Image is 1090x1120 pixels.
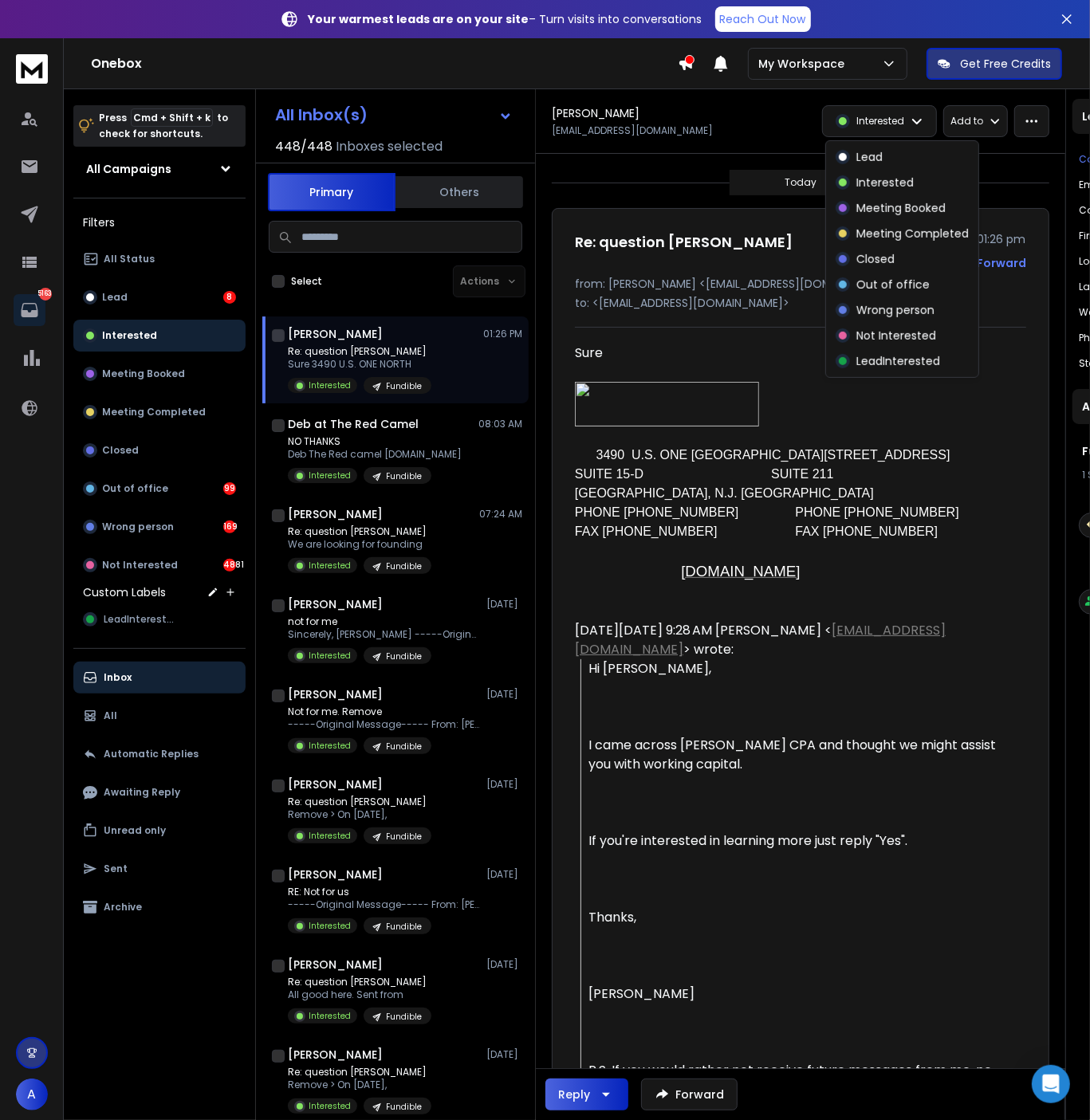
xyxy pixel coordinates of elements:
h3: Inboxes selected [336,137,443,156]
p: All good here. Sent from [288,988,431,1001]
p: Meeting Completed [102,406,206,419]
p: Remove > On [DATE], [288,808,431,821]
p: Out of office [856,277,930,293]
span: Cmd + Shift + k [131,108,213,127]
p: My Workspace [758,56,851,72]
p: Interested [856,115,904,128]
p: Not for me. Remove [288,705,479,718]
p: Fundible [386,650,422,662]
p: [DATE] [486,958,522,971]
h1: [PERSON_NAME] [288,776,383,792]
p: Wrong person [856,302,935,318]
div: Open Intercom Messenger [1032,1065,1070,1103]
img: image001.png@01DA3356.027A3B60 [575,382,759,426]
p: 01:26 PM [483,328,522,340]
strong: Your warmest leads are on your site [309,11,529,27]
span: 448 / 448 [275,137,333,156]
p: Lead [102,291,128,304]
p: not for me [288,615,479,628]
a: [EMAIL_ADDRESS][DOMAIN_NAME] [575,621,946,658]
h1: [PERSON_NAME] [288,596,383,612]
div: Sure [575,344,1013,363]
h1: Re: question [PERSON_NAME] [575,231,793,253]
p: Fundible [386,741,422,753]
p: Out of office [102,482,168,495]
span: [GEOGRAPHIC_DATA], N.J. [GEOGRAPHIC_DATA] [575,486,874,500]
p: Wrong person [102,521,174,533]
p: Remove > On [DATE], [288,1079,431,1091]
p: Archive [104,901,142,914]
p: Not Interested [102,559,178,572]
p: Reach Out Now [720,11,806,27]
div: Reply [558,1087,590,1102]
h1: [PERSON_NAME] [288,1047,383,1063]
h1: [PERSON_NAME] [288,957,383,973]
p: Closed [102,444,139,457]
p: Fundible [386,1011,422,1023]
h1: [PERSON_NAME] [288,686,383,702]
p: Interested [856,175,914,191]
p: Press to check for shortcuts. [99,110,228,142]
h1: [PERSON_NAME] [288,506,383,522]
p: Interested [309,560,351,572]
div: Forward [977,255,1026,271]
img: logo [16,54,48,84]
p: Meeting Booked [102,367,185,380]
p: Today [785,176,817,189]
p: from: [PERSON_NAME] <[EMAIL_ADDRESS][DOMAIN_NAME]> [575,276,1026,292]
p: Fundible [386,831,422,843]
p: NO THANKS [288,435,462,448]
button: Others [395,175,523,210]
p: [DATE] [486,1048,522,1061]
p: Fundible [386,560,422,572]
h1: [PERSON_NAME] [288,326,383,342]
p: Awaiting Reply [104,786,180,799]
p: 5163 [39,288,52,301]
p: Interested [309,379,351,391]
div: 99 [223,482,236,495]
button: Primary [268,173,395,211]
div: 8 [223,291,236,304]
p: Interested [309,1010,351,1022]
p: Re: question [PERSON_NAME] [288,525,431,538]
p: Fundible [386,1101,422,1113]
span: LeadInterested [104,613,179,626]
p: to: <[EMAIL_ADDRESS][DOMAIN_NAME]> [575,295,1026,311]
span: SUITE 15-D SUITE 211 [575,467,834,481]
div: 169 [223,521,236,533]
p: Not Interested [856,328,936,344]
p: Inbox [104,671,132,684]
p: All Status [104,253,155,265]
p: All [104,709,117,722]
div: 4881 [223,559,236,572]
p: Interested [309,830,351,842]
p: [DATE] [486,868,522,881]
p: Fundible [386,921,422,933]
h1: Onebox [91,54,678,73]
h1: [PERSON_NAME] [288,867,383,882]
p: Interested [309,740,351,752]
span: [DOMAIN_NAME] [681,563,800,580]
h1: Deb at The Red Camel [288,416,419,432]
p: Sent [104,863,128,875]
h1: [PERSON_NAME] [552,105,639,121]
p: Unread only [104,824,166,837]
div: [DATE][DATE] 9:28 AM [PERSON_NAME] < > wrote: [575,621,1013,659]
p: Fundible [386,380,422,392]
h3: Filters [73,211,246,234]
span: 3490 U.S. ONE [GEOGRAPHIC_DATA][STREET_ADDRESS] [596,448,950,462]
p: Meeting Completed [856,226,969,242]
span: FAX [PHONE_NUMBER] FAX [PHONE_NUMBER] [575,525,938,538]
p: Sincerely, [PERSON_NAME] -----Original [288,628,479,641]
p: Re: question [PERSON_NAME] [288,976,431,988]
p: Meeting Booked [856,200,946,216]
p: Lead [856,149,883,165]
h1: All Inbox(s) [275,107,368,123]
p: Deb The Red camel [DOMAIN_NAME] [288,448,462,461]
p: Interested [309,1100,351,1112]
h3: Custom Labels [83,584,166,600]
button: Forward [641,1079,738,1110]
p: 07:24 AM [479,508,522,521]
span: A [16,1079,48,1110]
p: Get Free Credits [960,56,1051,72]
